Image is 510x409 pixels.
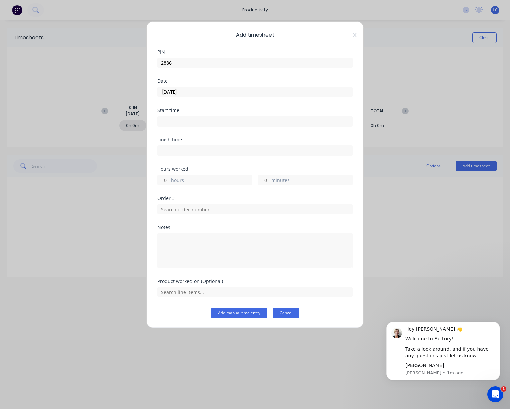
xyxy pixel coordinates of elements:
input: 0 [258,175,270,185]
div: Hours worked [157,167,353,171]
label: minutes [271,177,352,185]
input: Search order number... [157,204,353,214]
div: Product worked on (Optional) [157,279,353,284]
iframe: Intercom live chat [487,386,503,402]
div: Finish time [157,137,353,142]
div: PIN [157,50,353,54]
div: Notes [157,225,353,230]
input: Enter PIN [157,58,353,68]
span: 1 [501,386,506,392]
input: 0 [158,175,169,185]
div: Date [157,79,353,83]
button: Cancel [273,308,299,318]
button: Add manual time entry [211,308,267,318]
div: Order # [157,196,353,201]
div: Start time [157,108,353,113]
label: hours [171,177,252,185]
iframe: Intercom notifications message [376,312,510,391]
span: Add timesheet [157,31,353,39]
input: Search line items... [157,287,353,297]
